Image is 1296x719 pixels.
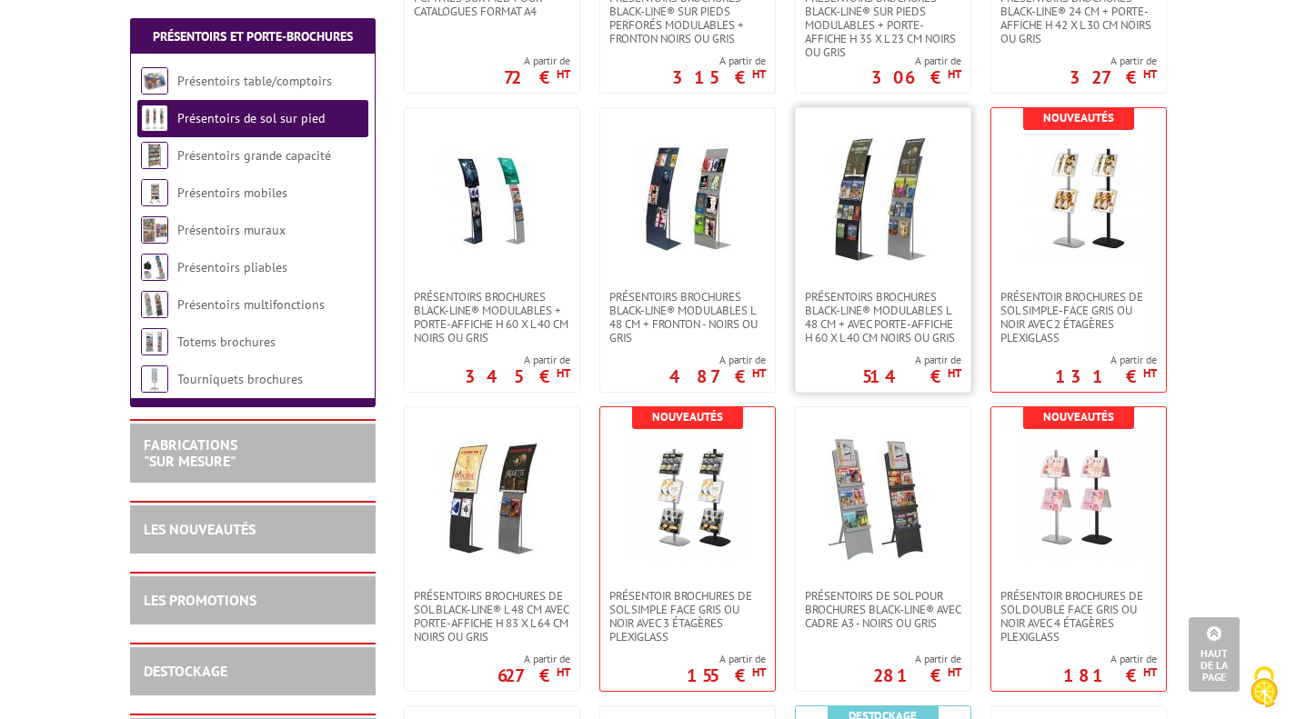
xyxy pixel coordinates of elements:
sup: HT [557,365,570,381]
span: Présentoirs brochures de sol Black-Line® L 48 cm avec porte-affiche H 83 x L 64 cm Noirs ou Gris [414,589,570,644]
sup: HT [1143,66,1157,82]
span: A partir de [1055,353,1157,367]
a: Totems brochures [177,334,276,350]
span: Présentoir brochures de sol simple face GRIS ou NOIR avec 3 étagères PLEXIGLASS [609,589,766,644]
a: DESTOCKAGE [144,662,227,680]
b: Nouveautés [1043,409,1114,424]
p: 131 € [1055,371,1157,382]
span: Présentoirs brochures Black-Line® modulables + porte-affiche H 60 x L 40 cm Noirs ou Gris [414,290,570,345]
sup: HT [1143,365,1157,381]
p: 327 € [1070,72,1157,83]
a: Présentoir brochures de sol double face GRIS ou NOIR avec 4 étagères PLEXIGLASS [991,589,1166,644]
a: Présentoirs multifonctions [177,296,325,313]
img: Présentoirs de sol pour brochures Black-Line® avec cadre A3 - Noirs ou Gris [819,434,947,562]
span: A partir de [862,353,961,367]
img: Présentoirs mobiles [141,179,168,206]
p: 281 € [873,670,961,681]
p: 514 € [862,371,961,382]
a: LES NOUVEAUTÉS [144,520,256,538]
span: Présentoir brochures de sol simple-face GRIS ou Noir avec 2 étagères PLEXIGLASS [1000,290,1157,345]
p: 306 € [871,72,961,83]
a: Présentoir brochures de sol simple face GRIS ou NOIR avec 3 étagères PLEXIGLASS [600,589,775,644]
span: A partir de [1063,652,1157,666]
img: Présentoirs table/comptoirs [141,67,168,95]
span: A partir de [871,54,961,68]
a: Présentoirs brochures de sol Black-Line® L 48 cm avec porte-affiche H 83 x L 64 cm Noirs ou Gris [405,589,579,644]
span: A partir de [672,54,766,68]
a: Présentoirs et Porte-brochures [153,28,353,45]
a: Présentoirs grande capacité [177,147,331,164]
a: Présentoirs de sol pour brochures Black-Line® avec cadre A3 - Noirs ou Gris [796,589,970,630]
sup: HT [948,66,961,82]
a: Présentoirs mobiles [177,185,287,201]
p: 155 € [687,670,766,681]
span: Présentoirs brochures Black-Line® modulables L 48 cm + avec porte-affiche H 60 x L 40 cm Noirs ou... [805,290,961,345]
span: A partir de [465,353,570,367]
p: 487 € [669,371,766,382]
img: Présentoirs brochures Black-Line® modulables L 48 cm + fronton - Noirs ou gris [624,135,751,263]
button: Cookies (fenêtre modale) [1232,657,1296,719]
img: Présentoirs brochures Black-Line® modulables + porte-affiche H 60 x L 40 cm Noirs ou Gris [428,135,556,263]
span: A partir de [1070,54,1157,68]
sup: HT [557,664,570,680]
img: Présentoirs brochures de sol Black-Line® L 48 cm avec porte-affiche H 83 x L 64 cm Noirs ou Gris [428,434,556,562]
img: Cookies (fenêtre modale) [1241,664,1287,710]
a: Tourniquets brochures [177,371,303,387]
a: Présentoirs muraux [177,222,286,238]
a: Présentoirs brochures Black-Line® modulables L 48 cm + fronton - Noirs ou gris [600,290,775,345]
a: Haut de la page [1189,617,1240,692]
a: Présentoirs pliables [177,259,287,275]
span: A partir de [669,353,766,367]
img: Présentoir brochures de sol simple face GRIS ou NOIR avec 3 étagères PLEXIGLASS [624,434,751,562]
sup: HT [752,365,766,381]
p: 627 € [497,670,570,681]
sup: HT [948,365,961,381]
a: LES PROMOTIONS [144,591,256,609]
span: A partir de [687,652,766,666]
sup: HT [1143,664,1157,680]
img: Tourniquets brochures [141,365,168,393]
a: Présentoir brochures de sol simple-face GRIS ou Noir avec 2 étagères PLEXIGLASS [991,290,1166,345]
img: Présentoirs brochures Black-Line® modulables L 48 cm + avec porte-affiche H 60 x L 40 cm Noirs ou... [819,135,947,263]
sup: HT [752,66,766,82]
img: Totems brochures [141,328,168,355]
span: A partir de [504,54,570,68]
a: FABRICATIONS"Sur Mesure" [144,435,237,470]
img: Présentoirs multifonctions [141,291,168,318]
sup: HT [557,66,570,82]
b: Nouveautés [652,409,723,424]
span: A partir de [497,652,570,666]
a: Présentoirs brochures Black-Line® modulables + porte-affiche H 60 x L 40 cm Noirs ou Gris [405,290,579,345]
span: Présentoirs de sol pour brochures Black-Line® avec cadre A3 - Noirs ou Gris [805,589,961,630]
p: 181 € [1063,670,1157,681]
sup: HT [948,664,961,680]
sup: HT [752,664,766,680]
img: Présentoir brochures de sol simple-face GRIS ou Noir avec 2 étagères PLEXIGLASS [1015,135,1142,263]
img: Présentoirs muraux [141,216,168,244]
span: Présentoir brochures de sol double face GRIS ou NOIR avec 4 étagères PLEXIGLASS [1000,589,1157,644]
span: Présentoirs brochures Black-Line® modulables L 48 cm + fronton - Noirs ou gris [609,290,766,345]
img: Présentoirs grande capacité [141,142,168,169]
span: A partir de [873,652,961,666]
p: 315 € [672,72,766,83]
img: Présentoirs de sol sur pied [141,105,168,132]
p: 72 € [504,72,570,83]
p: 345 € [465,371,570,382]
a: Présentoirs table/comptoirs [177,73,332,89]
a: Présentoirs de sol sur pied [177,110,325,126]
b: Nouveautés [1043,110,1114,125]
img: Présentoirs pliables [141,254,168,281]
img: Présentoir brochures de sol double face GRIS ou NOIR avec 4 étagères PLEXIGLASS [1015,434,1142,562]
a: Présentoirs brochures Black-Line® modulables L 48 cm + avec porte-affiche H 60 x L 40 cm Noirs ou... [796,290,970,345]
